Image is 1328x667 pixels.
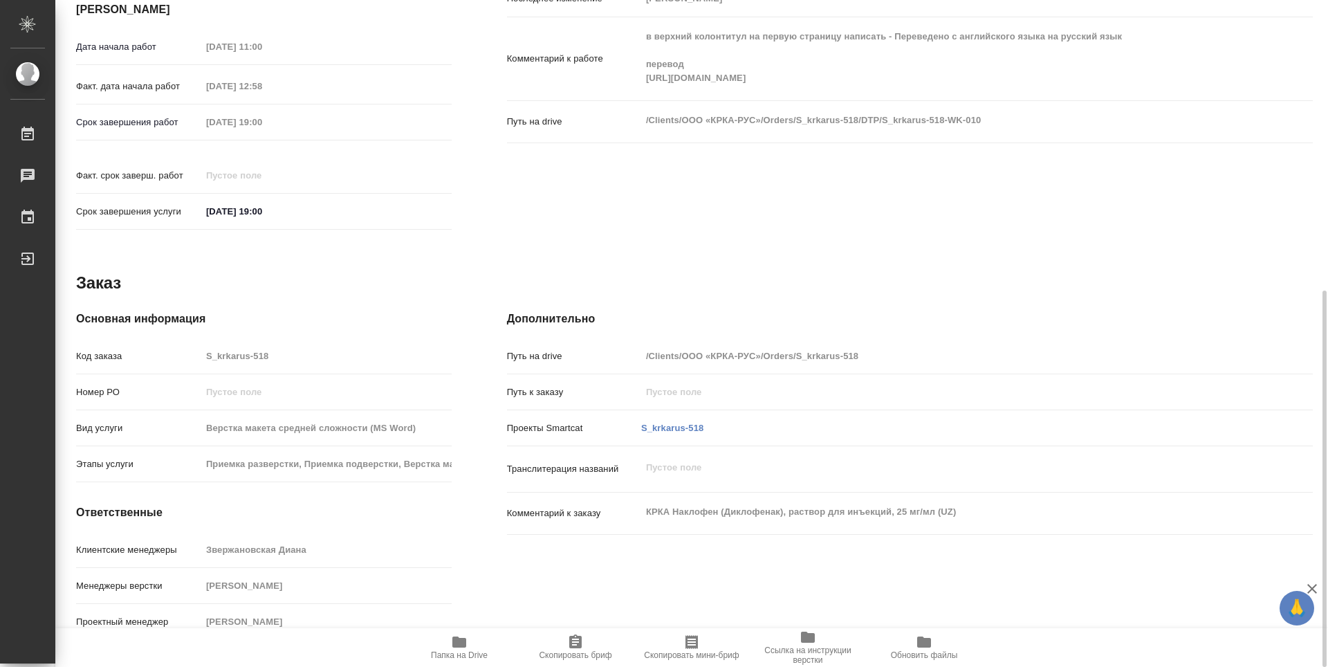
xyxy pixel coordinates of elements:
input: Пустое поле [201,612,452,632]
h4: [PERSON_NAME] [76,1,452,18]
h4: Основная информация [76,311,452,327]
span: Ссылка на инструкции верстки [758,646,858,665]
p: Этапы услуги [76,457,201,471]
span: 🙏 [1285,594,1309,623]
p: Путь на drive [507,115,641,129]
p: Проектный менеджер [76,615,201,629]
input: Пустое поле [201,37,322,57]
input: Пустое поле [201,454,452,474]
input: Пустое поле [641,346,1246,366]
p: Дата начала работ [76,40,201,54]
button: Обновить файлы [866,628,982,667]
span: Скопировать мини-бриф [644,650,739,660]
span: Скопировать бриф [539,650,611,660]
p: Факт. дата начала работ [76,80,201,93]
textarea: КРКА Наклофен (Диклофенак), раствор для инъекций, 25 мг/мл (UZ) [641,500,1246,524]
input: Пустое поле [201,165,322,185]
input: Пустое поле [201,112,322,132]
p: Код заказа [76,349,201,363]
p: Путь к заказу [507,385,641,399]
p: Комментарий к работе [507,52,641,66]
a: S_krkarus-518 [641,423,703,433]
textarea: в верхний колонтитул на первую страницу написать - Переведено с английского языка на русский язык... [641,25,1246,90]
h4: Дополнительно [507,311,1313,327]
h2: Заказ [76,272,121,294]
p: Транслитерация названий [507,462,641,476]
p: Номер РО [76,385,201,399]
p: Срок завершения услуги [76,205,201,219]
p: Факт. срок заверш. работ [76,169,201,183]
input: Пустое поле [201,382,452,402]
button: Скопировать бриф [517,628,634,667]
button: Папка на Drive [401,628,517,667]
p: Вид услуги [76,421,201,435]
input: Пустое поле [641,382,1246,402]
input: Пустое поле [201,418,452,438]
p: Менеджеры верстки [76,579,201,593]
p: Комментарий к заказу [507,506,641,520]
p: Путь на drive [507,349,641,363]
h4: Ответственные [76,504,452,521]
button: Скопировать мини-бриф [634,628,750,667]
button: Ссылка на инструкции верстки [750,628,866,667]
span: Обновить файлы [891,650,958,660]
p: Проекты Smartcat [507,421,641,435]
button: 🙏 [1280,591,1314,625]
textarea: /Clients/ООО «КРКА-РУС»/Orders/S_krkarus-518/DTP/S_krkarus-518-WK-010 [641,109,1246,132]
input: Пустое поле [201,346,452,366]
p: Срок завершения работ [76,116,201,129]
input: ✎ Введи что-нибудь [201,201,322,221]
input: Пустое поле [201,540,452,560]
input: Пустое поле [201,76,322,96]
span: Папка на Drive [431,650,488,660]
input: Пустое поле [201,576,452,596]
p: Клиентские менеджеры [76,543,201,557]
